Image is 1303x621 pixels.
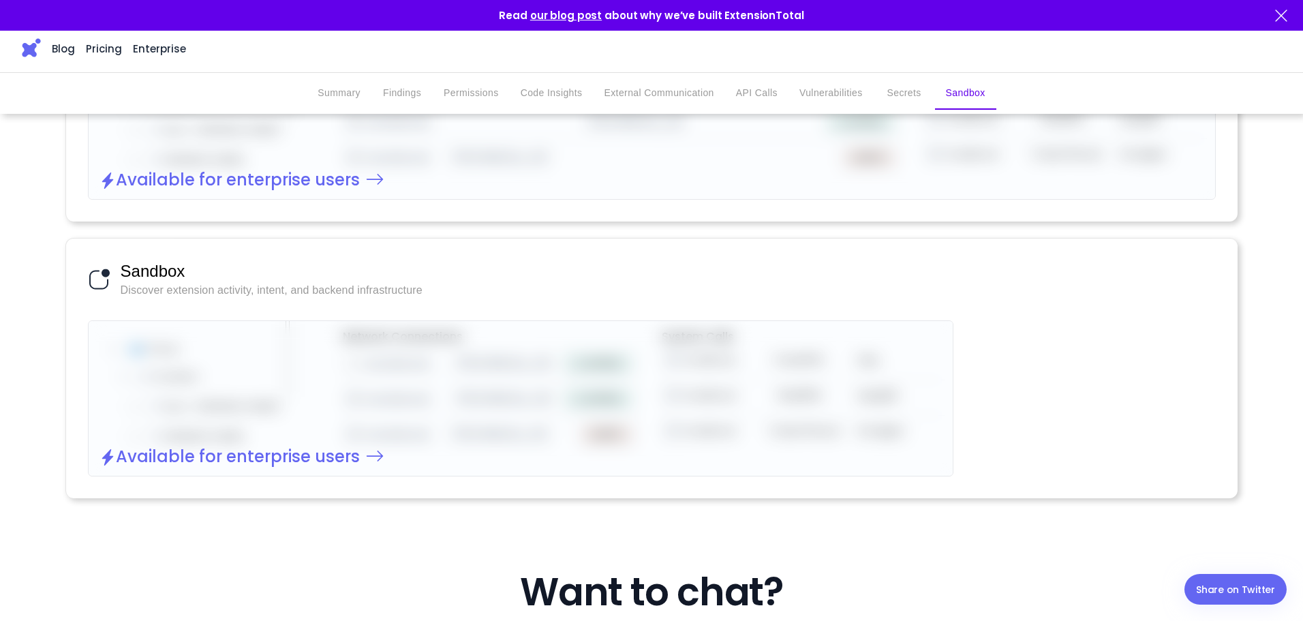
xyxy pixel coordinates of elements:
[116,449,360,468] h2: Available for enterprise users
[121,282,1216,299] span: Discover extension activity, intent, and backend infrastructure
[510,77,594,110] button: Code Insights
[874,77,935,110] button: Secrets
[935,77,996,110] button: Sandbox
[725,77,788,110] button: API Calls
[393,571,910,614] h1: Want to chat?
[307,77,996,110] div: secondary tabs example
[1196,581,1275,598] div: Share on Twitter
[121,260,1216,282] span: Sandbox
[371,77,433,110] button: Findings
[307,77,371,110] button: Summary
[788,77,874,110] button: Vulnerabilities
[116,172,360,192] h2: Available for enterprise users
[593,77,724,110] button: External Communication
[433,77,510,110] button: Permissions
[530,8,602,22] a: our blog post
[1184,574,1287,605] a: Share on Twitter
